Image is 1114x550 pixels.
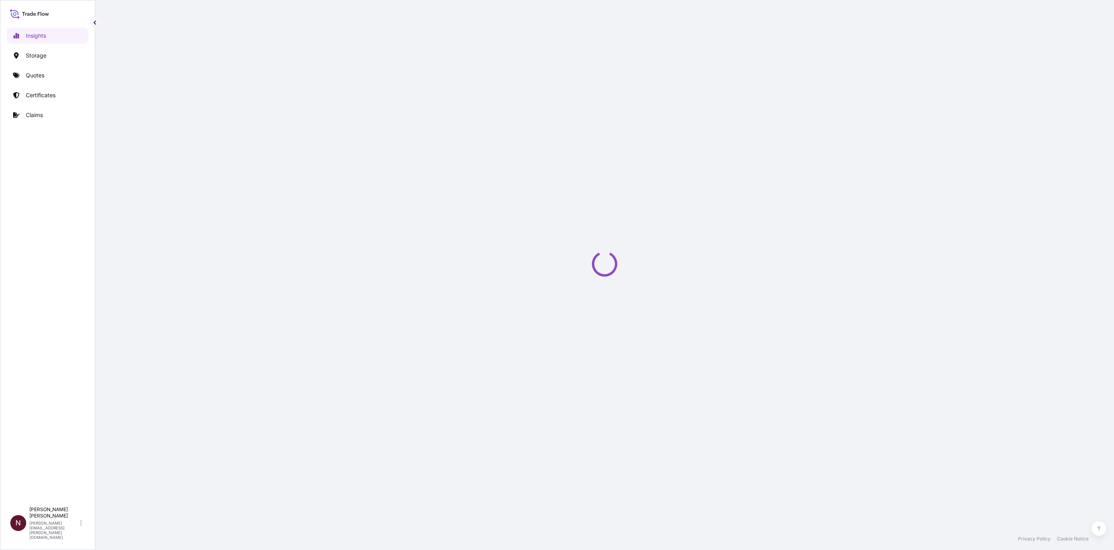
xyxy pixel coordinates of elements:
a: Storage [7,48,88,63]
span: N [15,519,21,527]
p: [PERSON_NAME] [PERSON_NAME] [29,506,79,519]
a: Certificates [7,87,88,103]
p: Storage [26,52,46,60]
a: Claims [7,107,88,123]
a: Insights [7,28,88,44]
a: Quotes [7,67,88,83]
a: Privacy Policy [1018,536,1051,542]
p: Insights [26,32,46,40]
a: Cookie Notice [1057,536,1089,542]
p: [PERSON_NAME][EMAIL_ADDRESS][PERSON_NAME][DOMAIN_NAME] [29,521,79,540]
p: Claims [26,111,43,119]
p: Certificates [26,91,56,99]
p: Quotes [26,71,44,79]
